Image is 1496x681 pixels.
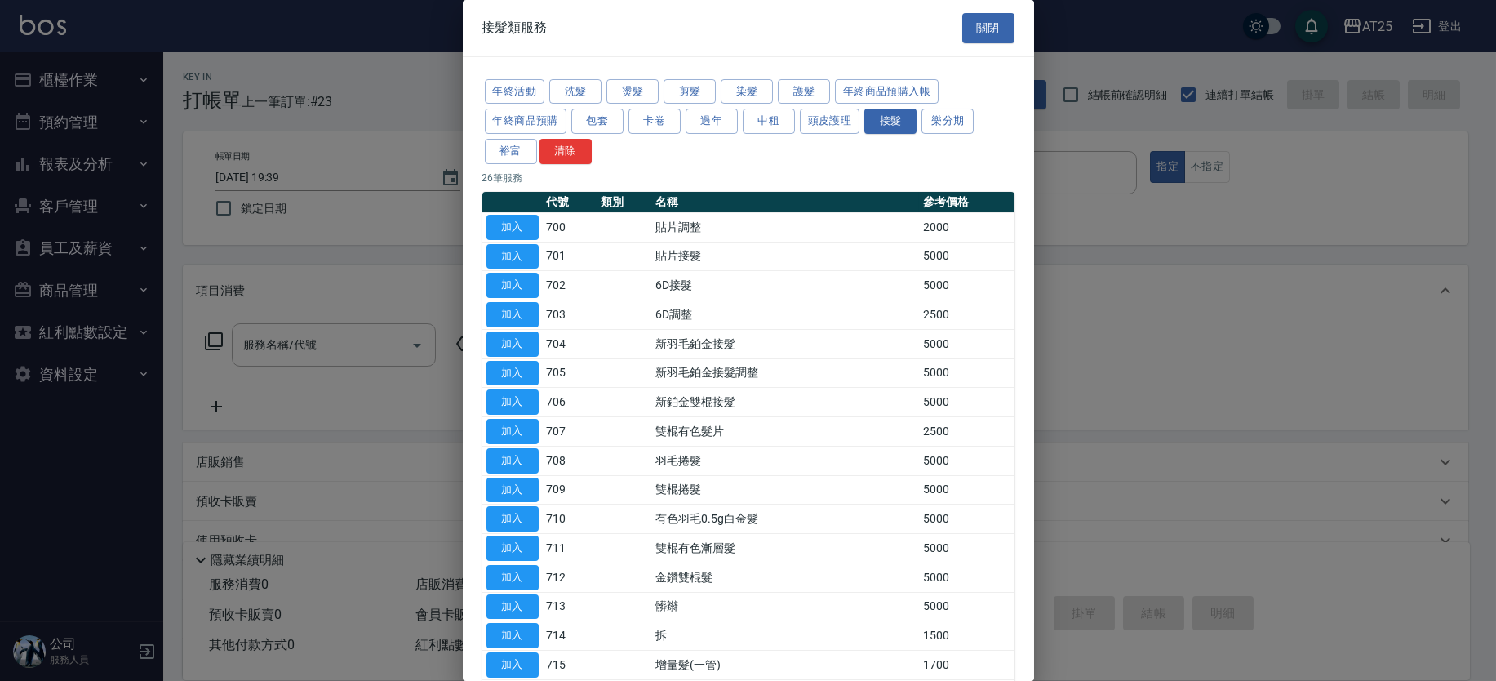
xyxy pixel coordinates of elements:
[919,621,1014,651] td: 1500
[919,242,1014,271] td: 5000
[651,563,919,592] td: 金鑽雙棍髮
[543,417,597,447] td: 707
[543,563,597,592] td: 712
[919,651,1014,680] td: 1700
[482,20,548,36] span: 接髮類服務
[664,79,716,105] button: 剪髮
[743,109,795,134] button: 中租
[543,271,597,300] td: 702
[651,651,919,680] td: 增量髮(一管)
[543,388,597,417] td: 706
[485,109,566,134] button: 年終商品預購
[919,592,1014,621] td: 5000
[651,621,919,651] td: 拆
[486,419,539,444] button: 加入
[486,536,539,561] button: 加入
[651,329,919,358] td: 新羽毛鉑金接髮
[486,244,539,269] button: 加入
[543,242,597,271] td: 701
[486,332,539,357] button: 加入
[486,448,539,474] button: 加入
[486,565,539,590] button: 加入
[919,192,1014,213] th: 參考價格
[864,109,917,134] button: 接髮
[543,300,597,330] td: 703
[485,139,537,164] button: 裕富
[543,192,597,213] th: 代號
[800,109,860,134] button: 頭皮護理
[919,563,1014,592] td: 5000
[651,446,919,475] td: 羽毛捲髮
[486,273,539,298] button: 加入
[962,13,1014,43] button: 關閉
[778,79,830,105] button: 護髮
[549,79,602,105] button: 洗髮
[651,358,919,388] td: 新羽毛鉑金接髮調整
[486,594,539,620] button: 加入
[628,109,681,134] button: 卡卷
[485,79,545,105] button: 年終活動
[919,271,1014,300] td: 5000
[651,271,919,300] td: 6D接髮
[919,505,1014,534] td: 5000
[835,79,939,105] button: 年終商品預購入帳
[543,212,597,242] td: 700
[543,651,597,680] td: 715
[651,534,919,563] td: 雙棍有色漸層髮
[651,388,919,417] td: 新鉑金雙棍接髮
[486,506,539,532] button: 加入
[571,109,624,134] button: 包套
[543,446,597,475] td: 708
[651,592,919,621] td: 髒辮
[543,475,597,505] td: 709
[919,300,1014,330] td: 2500
[919,446,1014,475] td: 5000
[919,329,1014,358] td: 5000
[543,621,597,651] td: 714
[651,192,919,213] th: 名稱
[651,505,919,534] td: 有色羽毛0.5g白金髮
[721,79,773,105] button: 染髮
[651,242,919,271] td: 貼片接髮
[539,139,592,164] button: 清除
[543,534,597,563] td: 711
[651,212,919,242] td: 貼片調整
[543,358,597,388] td: 705
[543,329,597,358] td: 704
[486,652,539,678] button: 加入
[543,592,597,621] td: 713
[486,478,539,503] button: 加入
[919,417,1014,447] td: 2500
[482,171,1014,185] p: 26 筆服務
[919,358,1014,388] td: 5000
[651,417,919,447] td: 雙棍有色髮片
[919,534,1014,563] td: 5000
[486,389,539,415] button: 加入
[919,212,1014,242] td: 2000
[486,215,539,240] button: 加入
[651,300,919,330] td: 6D調整
[921,109,974,134] button: 樂分期
[543,505,597,534] td: 710
[486,623,539,648] button: 加入
[651,475,919,505] td: 雙棍捲髮
[486,361,539,386] button: 加入
[919,388,1014,417] td: 5000
[686,109,738,134] button: 過年
[919,475,1014,505] td: 5000
[486,302,539,327] button: 加入
[597,192,651,213] th: 類別
[606,79,659,105] button: 燙髮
